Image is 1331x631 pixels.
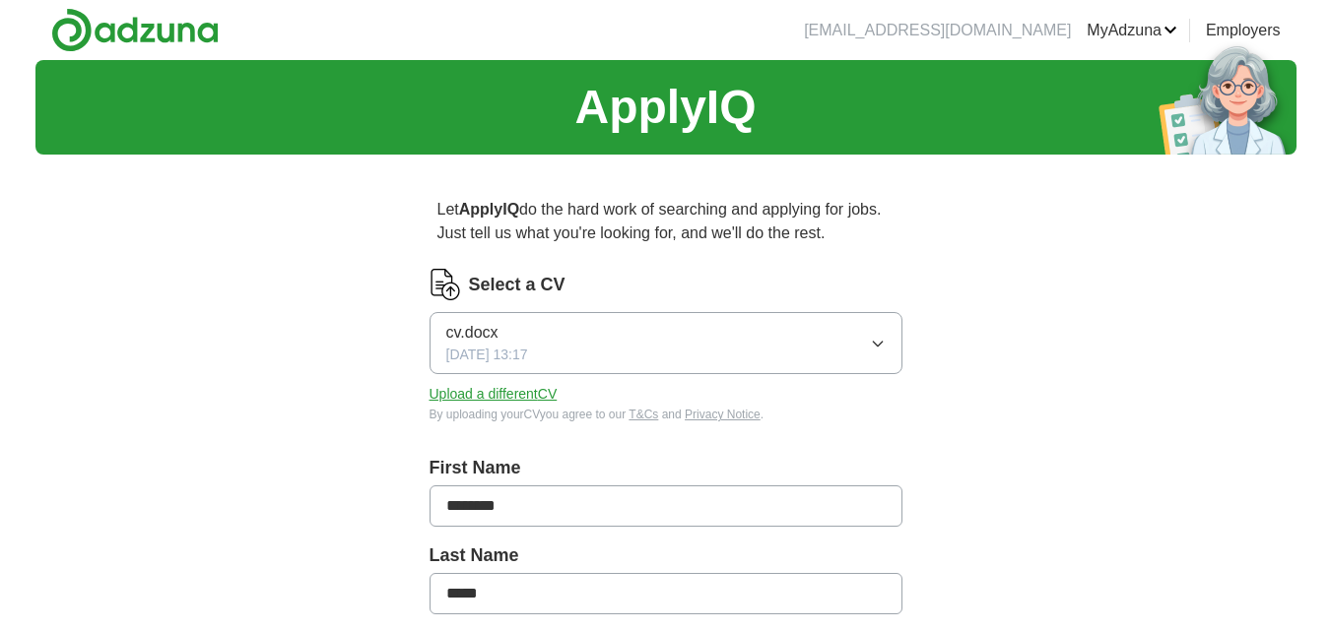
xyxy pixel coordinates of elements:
[430,269,461,300] img: CV Icon
[459,201,519,218] strong: ApplyIQ
[804,19,1071,42] li: [EMAIL_ADDRESS][DOMAIN_NAME]
[430,542,902,569] label: Last Name
[1087,19,1177,42] a: MyAdzuna
[1206,19,1281,42] a: Employers
[51,8,219,52] img: Adzuna logo
[629,408,658,421] a: T&Cs
[430,190,902,253] p: Let do the hard work of searching and applying for jobs. Just tell us what you're looking for, an...
[685,408,761,421] a: Privacy Notice
[469,272,566,298] label: Select a CV
[430,312,902,374] button: cv.docx[DATE] 13:17
[430,406,902,423] div: By uploading your CV you agree to our and .
[430,455,902,481] label: First Name
[430,384,558,405] button: Upload a differentCV
[446,321,499,345] span: cv.docx
[574,72,756,143] h1: ApplyIQ
[446,345,528,365] span: [DATE] 13:17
